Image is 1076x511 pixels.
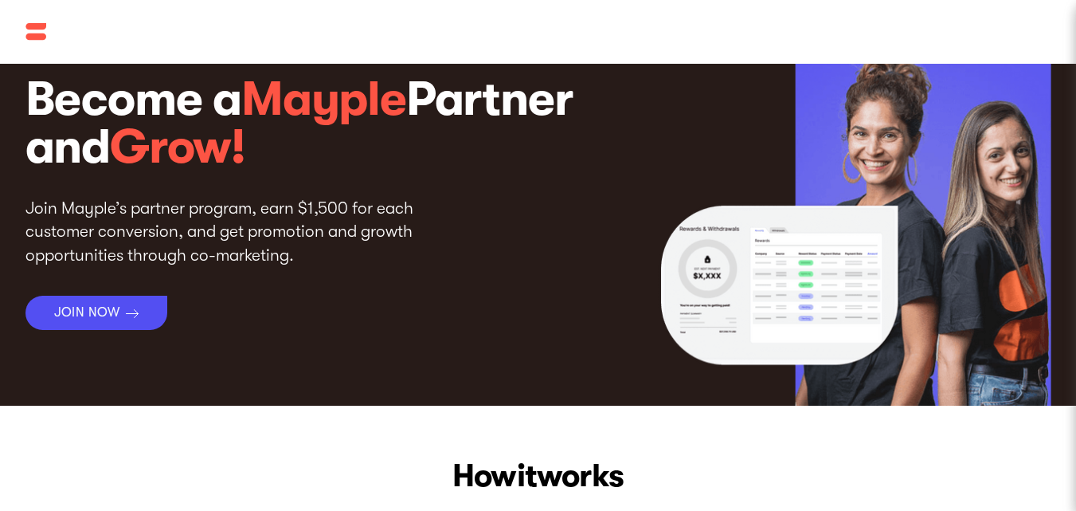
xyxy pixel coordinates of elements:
[110,120,245,175] span: Grow!
[54,305,120,320] div: JOIN NOW
[13,454,1063,498] h2: How works
[241,72,406,127] span: Mayple
[25,197,440,267] p: Join Mayple’s partner program, earn $1,500 for each customer conversion, and get promotion and gr...
[517,458,537,494] span: it
[25,76,618,171] h1: Become a Partner and
[25,296,168,330] a: JOIN NOW
[25,17,161,47] img: mayple logo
